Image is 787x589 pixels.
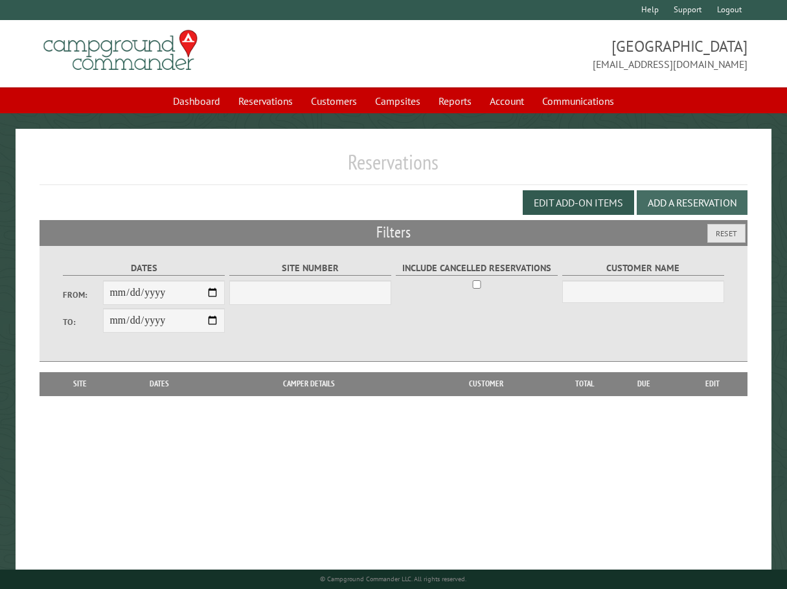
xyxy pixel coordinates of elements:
th: Total [559,372,611,395]
label: From: [63,289,104,301]
th: Dates [114,372,204,395]
a: Campsites [367,89,428,113]
th: Customer [414,372,559,395]
th: Site [46,372,115,395]
a: Reports [431,89,479,113]
a: Reservations [231,89,301,113]
th: Edit [677,372,747,395]
a: Communications [534,89,622,113]
label: Include Cancelled Reservations [396,261,558,276]
label: Site Number [229,261,392,276]
a: Account [482,89,532,113]
span: [GEOGRAPHIC_DATA] [EMAIL_ADDRESS][DOMAIN_NAME] [394,36,748,72]
h2: Filters [40,220,748,245]
h1: Reservations [40,150,748,185]
label: Customer Name [562,261,725,276]
button: Reset [707,224,746,243]
label: Dates [63,261,225,276]
a: Customers [303,89,365,113]
a: Dashboard [165,89,228,113]
th: Camper Details [204,372,413,395]
small: © Campground Commander LLC. All rights reserved. [320,575,466,583]
label: To: [63,316,104,328]
img: Campground Commander [40,25,201,76]
button: Edit Add-on Items [523,190,634,215]
th: Due [611,372,677,395]
button: Add a Reservation [637,190,747,215]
